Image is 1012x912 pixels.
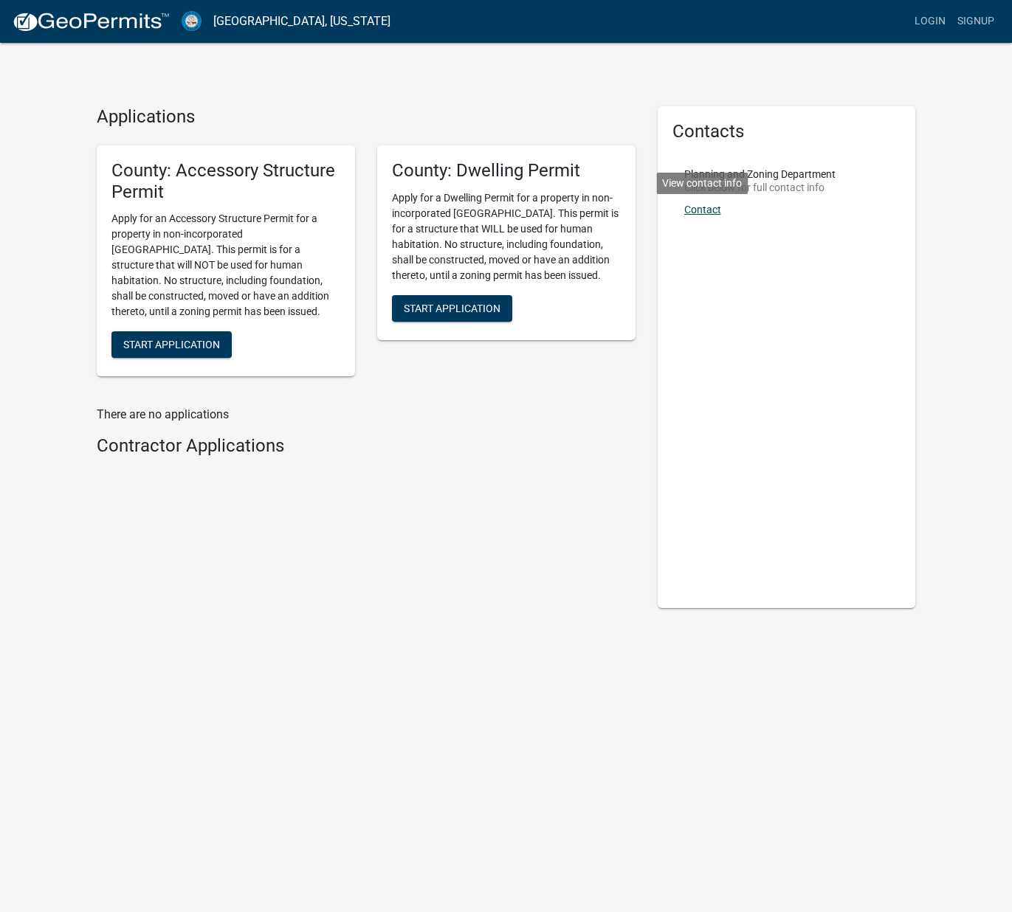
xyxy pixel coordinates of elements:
button: Start Application [111,331,232,358]
h4: Contractor Applications [97,435,636,457]
wm-workflow-list-section: Contractor Applications [97,435,636,463]
p: Apply for a Dwelling Permit for a property in non-incorporated [GEOGRAPHIC_DATA]. This permit is ... [392,190,621,283]
a: Contact [684,204,721,215]
h5: County: Dwelling Permit [392,160,621,182]
img: Custer County, Colorado [182,11,202,31]
p: Apply for an Accessory Structure Permit for a property in non-incorporated [GEOGRAPHIC_DATA]. Thi... [111,211,340,319]
wm-workflow-list-section: Applications [97,106,636,388]
p: Click below for full contact info [684,182,836,193]
p: Planning and Zoning Department [684,169,836,179]
p: There are no applications [97,406,636,424]
h5: Contacts [672,121,901,142]
button: Start Application [392,295,512,322]
span: Start Application [123,339,220,350]
h4: Applications [97,106,636,128]
h5: County: Accessory Structure Permit [111,160,340,203]
a: [GEOGRAPHIC_DATA], [US_STATE] [213,9,390,34]
a: Signup [951,7,1000,35]
span: Start Application [404,302,500,314]
a: Login [909,7,951,35]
